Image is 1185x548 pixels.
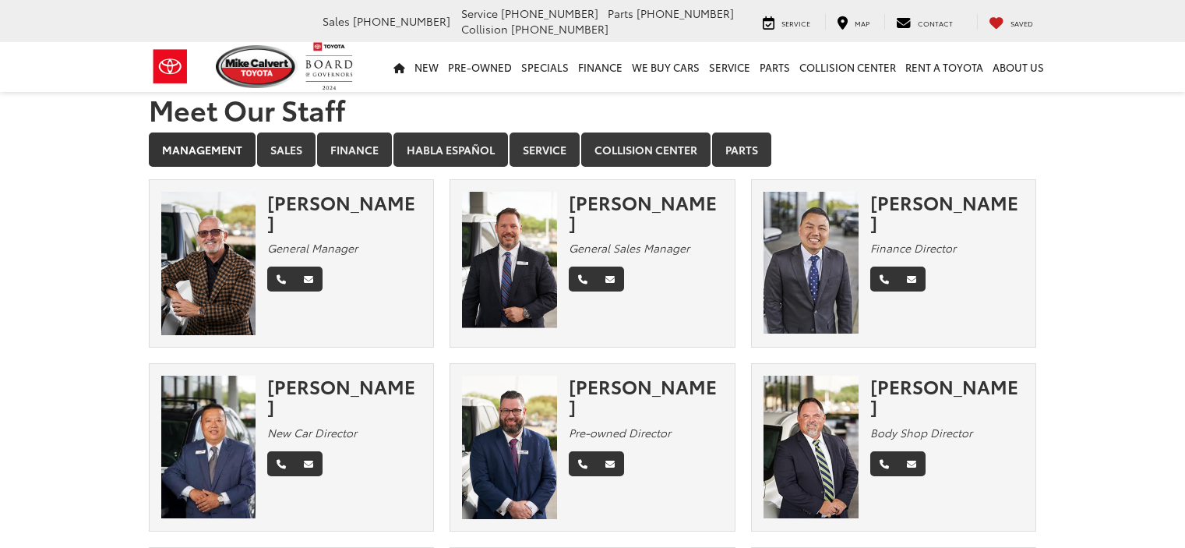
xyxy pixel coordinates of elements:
[901,42,988,92] a: Rent a Toyota
[149,133,256,167] a: Management
[267,376,421,417] div: [PERSON_NAME]
[870,425,972,440] em: Body Shop Director
[393,133,508,167] a: Habla Español
[751,14,822,30] a: Service
[517,42,573,92] a: Specials
[764,376,859,518] img: Chuck Baldridge
[569,192,723,233] div: [PERSON_NAME]
[410,42,443,92] a: New
[898,451,926,476] a: Email
[267,192,421,233] div: [PERSON_NAME]
[149,133,1037,168] div: Department Tabs
[462,192,557,335] img: Ronny Haring
[510,133,580,167] a: Service
[918,18,953,28] span: Contact
[596,451,624,476] a: Email
[461,21,508,37] span: Collision
[712,133,771,167] a: Parts
[1010,18,1033,28] span: Saved
[149,94,1037,125] h1: Meet Our Staff
[569,240,689,256] em: General Sales Manager
[141,41,199,92] img: Toyota
[267,240,358,256] em: General Manager
[161,376,256,518] img: Ed Yi
[501,5,598,21] span: [PHONE_NUMBER]
[627,42,704,92] a: WE BUY CARS
[870,240,956,256] em: Finance Director
[462,376,557,519] img: Wesley Worton
[855,18,869,28] span: Map
[389,42,410,92] a: Home
[884,14,965,30] a: Contact
[216,45,298,88] img: Mike Calvert Toyota
[637,5,734,21] span: [PHONE_NUMBER]
[988,42,1049,92] a: About Us
[257,133,316,167] a: Sales
[870,192,1025,233] div: [PERSON_NAME]
[511,21,608,37] span: [PHONE_NUMBER]
[870,376,1025,417] div: [PERSON_NAME]
[569,376,723,417] div: [PERSON_NAME]
[977,14,1045,30] a: My Saved Vehicles
[870,267,898,292] a: Phone
[581,133,711,167] a: Collision Center
[323,13,350,29] span: Sales
[294,267,323,292] a: Email
[608,5,633,21] span: Parts
[461,5,498,21] span: Service
[795,42,901,92] a: Collision Center
[353,13,450,29] span: [PHONE_NUMBER]
[569,267,597,292] a: Phone
[755,42,795,92] a: Parts
[573,42,627,92] a: Finance
[781,18,810,28] span: Service
[870,451,898,476] a: Phone
[898,267,926,292] a: Email
[267,451,295,476] a: Phone
[443,42,517,92] a: Pre-Owned
[569,451,597,476] a: Phone
[569,425,671,440] em: Pre-owned Director
[267,267,295,292] a: Phone
[294,451,323,476] a: Email
[596,267,624,292] a: Email
[267,425,357,440] em: New Car Director
[317,133,392,167] a: Finance
[161,192,256,335] img: Mike Gorbet
[825,14,881,30] a: Map
[704,42,755,92] a: Service
[764,192,859,334] img: Adam Nguyen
